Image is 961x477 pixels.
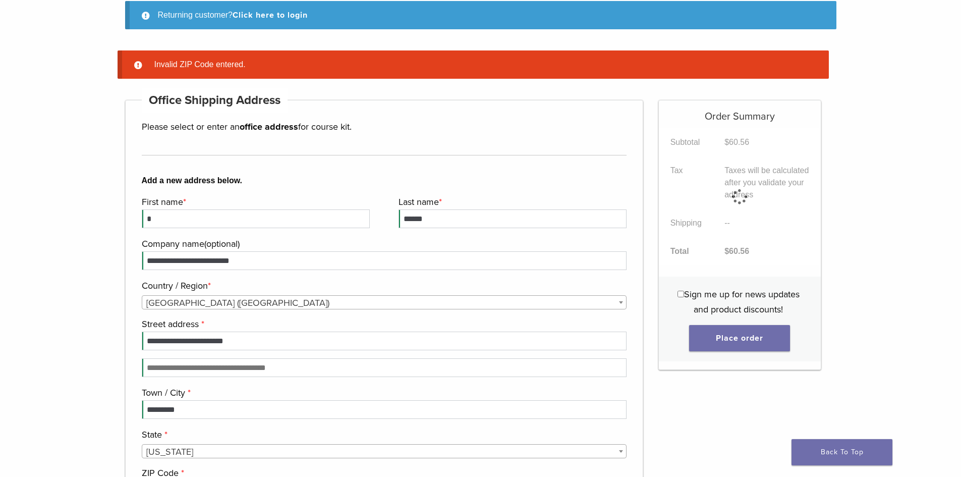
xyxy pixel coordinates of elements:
span: Country / Region [142,295,627,309]
h4: Office Shipping Address [142,88,288,113]
a: Back To Top [792,439,892,465]
label: Town / City [142,385,625,400]
input: Sign me up for news updates and product discounts! [677,291,684,297]
b: Add a new address below. [142,175,627,187]
label: First name [142,194,367,209]
h5: Order Summary [659,100,821,123]
button: Place order [689,325,790,351]
span: Sign me up for news updates and product discounts! [684,289,800,315]
span: State [142,444,627,458]
label: Country / Region [142,278,625,293]
p: Please select or enter an for course kit. [142,119,627,134]
label: State [142,427,625,442]
label: Street address [142,316,625,332]
span: (optional) [204,238,240,249]
li: Invalid ZIP Code entered. [150,59,813,71]
span: United States (US) [142,296,627,310]
span: North Carolina [142,445,627,459]
strong: office address [240,121,298,132]
div: Returning customer? [125,1,836,29]
label: Last name [399,194,624,209]
a: Click here to login [233,10,308,20]
label: Company name [142,236,625,251]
